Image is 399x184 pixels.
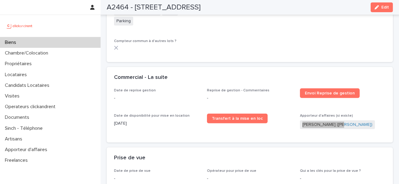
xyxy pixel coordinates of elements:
[114,175,200,182] p: -
[305,91,355,95] span: Envoi Reprise de gestion
[2,157,33,163] p: Freelances
[300,169,361,173] span: Qui a les clés pour la prise de vue ?
[300,175,386,182] p: -
[114,17,133,26] span: Parking
[114,155,145,161] h2: Prise de vue
[207,89,269,92] span: Reprise de gestion - Commentaires
[2,115,34,120] p: Documents
[2,72,32,78] p: Locataires
[114,39,176,43] span: Compteur commun à d'autres lots ?
[300,114,353,118] span: Apporteur d'affaires (si existe)
[2,61,37,67] p: Propriétaires
[114,89,156,92] span: Date de reprise gestion
[2,40,21,45] p: Biens
[2,83,54,88] p: Candidats Locataires
[114,114,190,118] span: Date de disponibilité pour mise en location
[114,120,200,127] p: [DATE]
[5,20,34,32] img: UCB0brd3T0yccxBKYDjQ
[207,114,268,123] a: Transfert à la mise en loc
[2,126,48,131] p: Sinch - Téléphone
[2,93,24,99] p: Visites
[2,104,60,110] p: Operateurs clickandrent
[300,88,360,98] a: Envoi Reprise de gestion
[114,74,168,81] h2: Commercial - La suite
[302,122,372,128] a: [PERSON_NAME] ([PERSON_NAME])
[207,169,256,173] span: Opérateur pour prise de vue
[207,95,293,101] p: -
[2,50,53,56] p: Chambre/Colocation
[371,2,393,12] button: Edit
[2,136,27,142] p: Artisans
[107,3,201,12] h2: A2464 - [STREET_ADDRESS]
[114,169,151,173] span: Date de prise de vue
[212,116,263,121] span: Transfert à la mise en loc
[207,175,293,182] p: -
[114,95,200,101] p: -
[2,147,52,153] p: Apporteur d'affaires
[381,5,389,9] span: Edit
